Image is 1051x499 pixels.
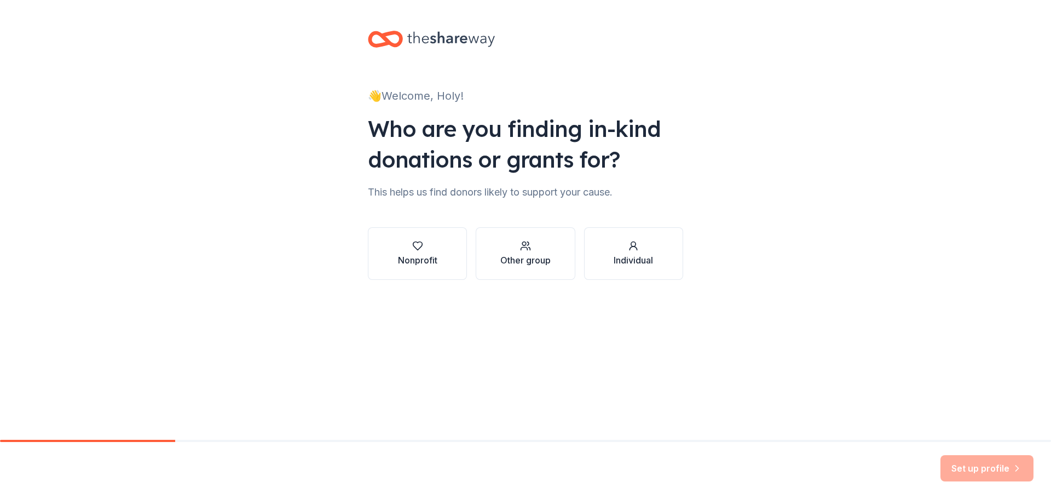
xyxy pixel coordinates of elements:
[368,227,467,280] button: Nonprofit
[614,254,653,267] div: Individual
[398,254,437,267] div: Nonprofit
[476,227,575,280] button: Other group
[368,87,683,105] div: 👋 Welcome, Holy!
[584,227,683,280] button: Individual
[500,254,551,267] div: Other group
[368,113,683,175] div: Who are you finding in-kind donations or grants for?
[368,183,683,201] div: This helps us find donors likely to support your cause.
